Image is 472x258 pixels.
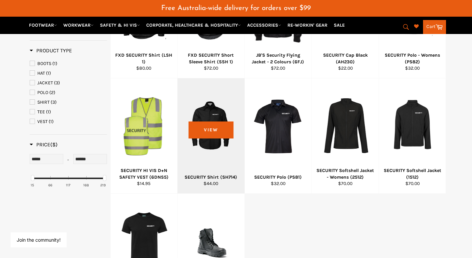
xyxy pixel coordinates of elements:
a: SALE [331,19,347,31]
div: SECURITY Polo - Womens (PS82) [383,52,442,65]
h3: Price($) [30,141,58,148]
span: TEE [37,109,45,115]
a: TEE [30,108,107,116]
span: POLO [37,90,48,95]
a: SECURITY HI VIS D+N SAFETY VEST (6DNS5)SECURITY HI VIS D+N SAFETY VEST (6DNS5)$14.95 [110,78,178,194]
div: 117 [66,183,70,188]
div: 219 [100,183,106,188]
span: Free Australia-wide delivery for orders over $99 [161,5,311,12]
a: SECURITY Softshell Jacket (1512)SECURITY Softshell Jacket (1512)$70.00 [379,78,446,194]
span: HAT [37,70,45,76]
div: SECURITY Cap Black (AH230) [316,52,375,65]
div: 66 [48,183,52,188]
h3: Product Type [30,47,72,54]
div: FXD SECURITY Short Sleeve Shirt (SSH 1) [182,52,240,65]
div: 15 [31,183,34,188]
span: (3) [51,99,57,105]
a: WORKWEAR [61,19,96,31]
span: (3) [54,80,60,86]
div: SECURITY Softshell Jacket - Womens (2512) [316,167,375,180]
span: Price [30,141,58,148]
div: JB'S Security Flying Jacket - 2 Colours (6FJ) [249,52,307,65]
input: Min Price [30,154,63,164]
span: (1) [49,119,54,124]
div: SECURITY Softshell Jacket (1512) [383,167,442,180]
a: SAFETY & HI VIS [97,19,143,31]
a: RE-WORKIN' GEAR [285,19,330,31]
a: FOOTWEAR [26,19,60,31]
input: Max Price [73,154,107,164]
span: (1) [46,70,51,76]
a: Cart [423,20,446,34]
span: SHIRT [37,99,50,105]
a: HAT [30,70,107,77]
button: Join the community! [17,237,61,243]
a: SECURITY Softshell Jacket - Womens (2512)SECURITY Softshell Jacket - Womens (2512)$70.00 [311,78,379,194]
a: SECURITY Polo (PS81)SECURITY Polo (PS81)$32.00 [244,78,312,194]
a: POLO [30,89,107,96]
a: SECURITY Shirt (SH714)SECURITY Shirt (SH714)$44.00View [177,78,244,194]
div: SECURITY Polo (PS81) [249,174,307,180]
a: ACCESSORIES [244,19,284,31]
a: CORPORATE, HEALTHCARE & HOSPITALITY [144,19,243,31]
span: (1) [52,61,57,66]
span: VEST [37,119,48,124]
a: JACKET [30,79,107,87]
a: VEST [30,118,107,125]
div: - [63,154,73,166]
a: BOOTS [30,60,107,67]
div: 168 [83,183,89,188]
div: SECURITY Shirt (SH714) [182,174,240,180]
span: ($) [50,141,58,148]
span: (1) [46,109,51,115]
span: JACKET [37,80,53,86]
div: SECURITY HI VIS D+N SAFETY VEST (6DNS5) [115,167,173,180]
div: FXD SECURITY Shirt (LSH 1) [115,52,173,65]
span: (2) [49,90,55,95]
a: SHIRT [30,99,107,106]
span: BOOTS [37,61,51,66]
